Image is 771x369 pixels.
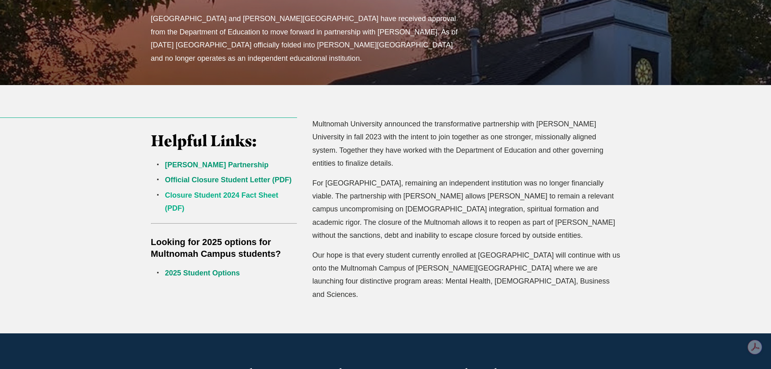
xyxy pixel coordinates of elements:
[151,236,297,260] h5: Looking for 2025 options for Multnomah Campus students?
[165,269,240,277] a: 2025 Student Options
[312,117,620,170] p: Multnomah University announced the transformative partnership with [PERSON_NAME] University in fa...
[165,161,269,169] a: [PERSON_NAME] Partnership
[151,12,464,65] p: [GEOGRAPHIC_DATA] and [PERSON_NAME][GEOGRAPHIC_DATA] have received approval from the Department o...
[165,191,278,212] a: Closure Student 2024 Fact Sheet (PDF)
[151,132,297,150] h3: Helpful Links:
[312,249,620,301] p: Our hope is that every student currently enrolled at [GEOGRAPHIC_DATA] will continue with us onto...
[165,176,292,184] a: Official Closure Student Letter (PDF)
[312,177,620,242] p: For [GEOGRAPHIC_DATA], remaining an independent institution was no longer financially viable. The...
